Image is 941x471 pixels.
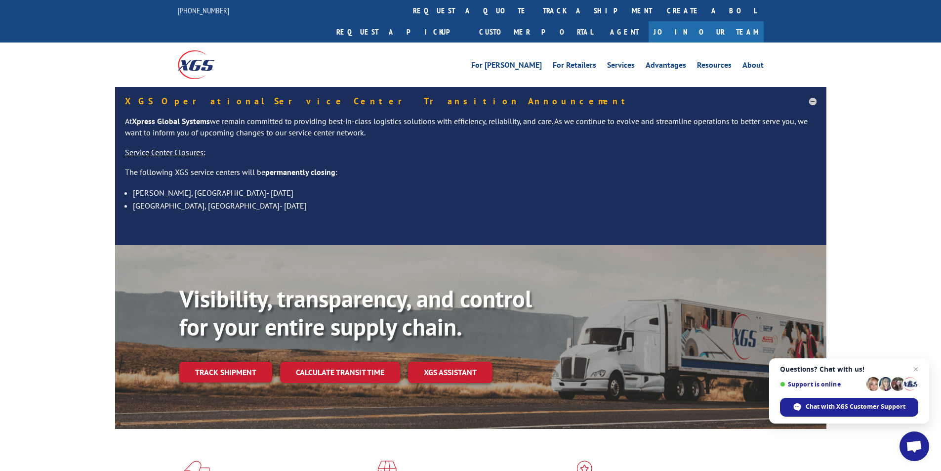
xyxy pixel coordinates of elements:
a: Open chat [900,431,929,461]
strong: permanently closing [265,167,335,177]
a: Calculate transit time [280,362,400,383]
p: The following XGS service centers will be : [125,167,817,186]
span: Support is online [780,381,863,388]
p: At we remain committed to providing best-in-class logistics solutions with efficiency, reliabilit... [125,116,817,147]
span: Chat with XGS Customer Support [806,402,905,411]
h5: XGS Operational Service Center Transition Announcement [125,97,817,106]
a: Resources [697,61,732,72]
li: [GEOGRAPHIC_DATA], [GEOGRAPHIC_DATA]- [DATE] [133,199,817,212]
span: Chat with XGS Customer Support [780,398,918,417]
a: XGS ASSISTANT [408,362,492,383]
a: Track shipment [179,362,272,383]
span: Questions? Chat with us! [780,365,918,373]
a: Agent [600,21,649,43]
b: Visibility, transparency, and control for your entire supply chain. [179,283,532,343]
li: [PERSON_NAME], [GEOGRAPHIC_DATA]- [DATE] [133,186,817,199]
a: Customer Portal [472,21,600,43]
a: [PHONE_NUMBER] [178,5,229,15]
a: For Retailers [553,61,596,72]
a: For [PERSON_NAME] [471,61,542,72]
a: Join Our Team [649,21,764,43]
a: Request a pickup [329,21,472,43]
a: Advantages [646,61,686,72]
a: About [742,61,764,72]
a: Services [607,61,635,72]
u: Service Center Closures: [125,147,205,157]
strong: Xpress Global Systems [132,116,210,126]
